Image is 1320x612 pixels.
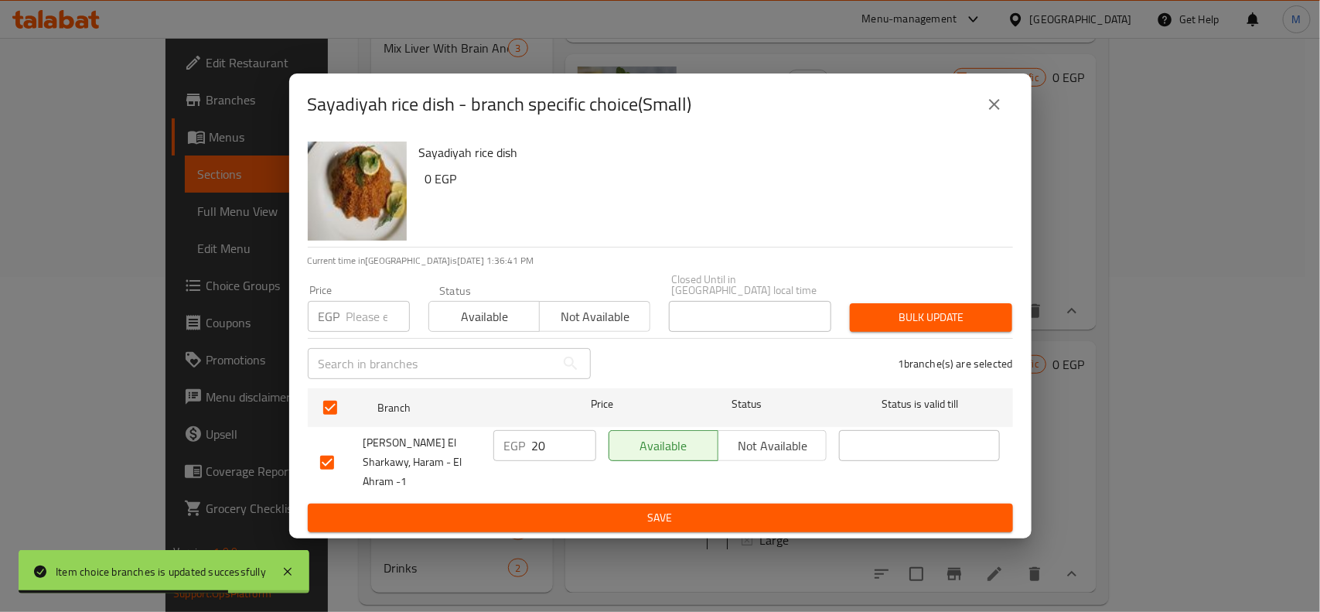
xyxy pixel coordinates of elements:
[419,142,1001,163] h6: Sayadiyah rice dish
[319,307,340,326] p: EGP
[377,398,538,418] span: Branch
[551,395,653,414] span: Price
[308,142,407,241] img: Sayadiyah rice dish
[363,433,481,491] span: [PERSON_NAME] El Sharkawy, Haram - El Ahram -1
[308,348,555,379] input: Search in branches
[976,86,1013,123] button: close
[320,508,1001,528] span: Save
[428,301,540,332] button: Available
[609,430,718,461] button: Available
[839,395,1000,414] span: Status is valid till
[308,254,1013,268] p: Current time in [GEOGRAPHIC_DATA] is [DATE] 1:36:41 PM
[850,303,1012,332] button: Bulk update
[435,306,534,328] span: Available
[504,436,526,455] p: EGP
[862,308,1000,327] span: Bulk update
[666,395,827,414] span: Status
[532,430,596,461] input: Please enter price
[898,356,1013,371] p: 1 branche(s) are selected
[546,306,644,328] span: Not available
[308,92,692,117] h2: Sayadiyah rice dish - branch specific choice(Small)
[539,301,650,332] button: Not available
[56,563,266,580] div: Item choice branches is updated successfully
[308,504,1013,532] button: Save
[718,430,827,461] button: Not available
[725,435,821,457] span: Not available
[425,168,1001,190] h6: 0 EGP
[346,301,410,332] input: Please enter price
[616,435,712,457] span: Available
